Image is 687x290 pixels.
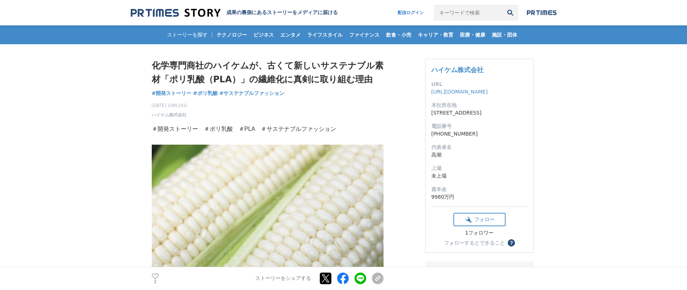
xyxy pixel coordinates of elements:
[489,25,520,44] a: 施設・団体
[509,240,514,245] span: ？
[251,25,277,44] a: ビジネス
[219,90,285,96] span: #サステナブルファッション
[383,25,414,44] a: 飲食・小売
[193,90,218,97] a: #ポリ乳酸
[502,5,518,21] button: 検索
[415,32,456,38] span: キャリア・教育
[431,123,528,130] dt: 電話番号
[431,66,483,74] a: ハイケム株式会社
[457,32,488,38] span: 医療・健康
[527,10,557,16] img: prtimes
[431,193,528,201] dd: 9980万円
[457,25,488,44] a: 医療・健康
[434,5,502,21] input: キーワードで検索
[431,109,528,117] dd: [STREET_ADDRESS]
[131,8,338,18] a: 成果の裏側にあるストーリーをメディアに届ける 成果の裏側にあるストーリーをメディアに届ける
[383,32,414,38] span: 飲食・小売
[131,8,221,18] img: 成果の裏側にあるストーリーをメディアに届ける
[431,101,528,109] dt: 本社所在地
[453,213,506,226] button: フォロー
[444,240,505,245] div: フォローするとできること
[277,32,303,38] span: エンタメ
[152,280,159,284] p: 2
[152,124,384,134] p: ＃開発ストーリー ＃ポリ乳酸 ＃PLA ＃サステナブルファッション
[431,144,528,151] dt: 代表者名
[304,25,345,44] a: ライフスタイル
[415,25,456,44] a: キャリア・教育
[152,59,384,87] h1: 化学専門商社のハイケムが、古くて新しいサステナブル素材「ポリ乳酸（PLA）」の繊維化に真剣に取り組む理由
[431,130,528,138] dd: [PHONE_NUMBER]
[431,151,528,159] dd: 高潮
[255,275,311,282] p: ストーリーをシェアする
[277,25,303,44] a: エンタメ
[152,90,192,97] a: #開発ストーリー
[214,32,250,38] span: テクノロジー
[346,32,382,38] span: ファイナンス
[219,90,285,97] a: #サステナブルファッション
[251,32,277,38] span: ビジネス
[193,90,218,96] span: #ポリ乳酸
[152,112,187,118] a: ハイケム株式会社
[431,89,488,95] a: [URL][DOMAIN_NAME]
[304,32,345,38] span: ライフスタイル
[489,32,520,38] span: 施設・団体
[431,186,528,193] dt: 資本金
[390,5,431,21] a: 配信ログイン
[431,165,528,172] dt: 上場
[152,90,192,96] span: #開発ストーリー
[152,102,188,109] span: [DATE] 10時24分
[431,172,528,180] dd: 未上場
[508,239,515,246] button: ？
[226,9,338,16] h2: 成果の裏側にあるストーリーをメディアに届ける
[346,25,382,44] a: ファイナンス
[214,25,250,44] a: テクノロジー
[453,230,506,236] div: 1フォロワー
[431,80,528,88] dt: URL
